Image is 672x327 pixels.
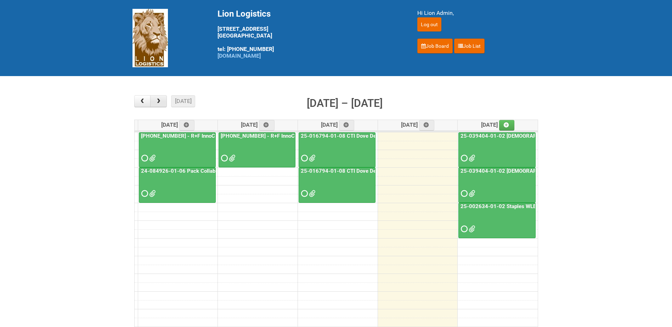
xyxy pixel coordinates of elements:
div: Hi Lion Admin, [417,9,540,17]
span: [DATE] [401,121,435,128]
a: 25-039404-01-02 [DEMOGRAPHIC_DATA] Wet Shave SQM - photo slot [458,167,536,203]
img: Lion Logistics [132,9,168,67]
input: Log out [417,17,441,31]
a: 25-016794-01-08 CTI Dove Deep Moisture - Photos slot [299,167,375,203]
a: 25-039404-01-02 [DEMOGRAPHIC_DATA] Wet Shave SQM [458,132,536,168]
a: 25-016794-01-08 CTI Dove Deep Moisture [299,133,406,139]
a: [DOMAIN_NAME] [218,52,261,59]
a: 25-039404-01-02 [DEMOGRAPHIC_DATA] Wet Shave SQM [459,133,603,139]
span: Lion Logistics [218,9,271,19]
span: Grp 2002 Seed.jpg Grp 2002 2..jpg grp 2002 1..jpg Grp 2001 Seed.jpg GRp 2001 2..jpg Grp 2001 1..j... [309,191,314,196]
span: GROUP 001.jpg GROUP 001 (2).jpg [229,156,234,161]
a: Add an event [179,120,195,131]
a: 25-016794-01-08 CTI Dove Deep Moisture - Photos slot [299,168,437,174]
span: Requested [461,156,466,161]
a: 24-084926-01-06 Pack Collab Wand Tint [139,167,216,203]
span: Requested [141,156,146,161]
span: Requested [301,191,306,196]
div: [STREET_ADDRESS] [GEOGRAPHIC_DATA] tel: [PHONE_NUMBER] [218,9,400,59]
a: Add an event [499,120,515,131]
span: Requested [461,191,466,196]
a: 25-016794-01-08 CTI Dove Deep Moisture [299,132,375,168]
a: Lion Logistics [132,34,168,41]
span: Requested [301,156,306,161]
a: 25-002634-01-02 Staples WLE 2025 Community - Seventh Mailing [459,203,623,210]
a: [PHONE_NUMBER] - R+F InnoCPT [139,132,216,168]
a: 25-039404-01-02 [DEMOGRAPHIC_DATA] Wet Shave SQM - photo slot [459,168,632,174]
a: Add an event [259,120,275,131]
span: Group 6000.pdf Group 5000.pdf Group 4000.pdf Group 3000.pdf Group 2000.pdf Group 1000.pdf Additio... [469,156,474,161]
a: Job List [454,39,485,53]
span: 25-039404 - Labels - Lion.xlsx MOR 25-039404-01-02.xlsm [469,191,474,196]
a: Add an event [339,120,355,131]
span: [DATE] [321,121,355,128]
span: [DATE] [241,121,275,128]
span: [DATE] [481,121,515,128]
span: grp 1001 2..jpg group 1001 1..jpg MOR 24-084926-01-08.xlsm Labels 24-084926-01-06 Pack Collab Wan... [149,191,154,196]
span: Requested [221,156,226,161]
button: [DATE] [171,95,195,107]
span: MDN 25-032854-01-08 Left overs.xlsx MOR 25-032854-01-08.xlsm 25_032854_01_LABELS_Lion.xlsx MDN 25... [149,156,154,161]
a: [PHONE_NUMBER] - R+F InnoCPT - photo slot [219,132,295,168]
span: Staples Mailing - August Addresses Lion.xlsx MOR 25-002634-01-02 - Seventh Mailing.xlsm LPF 25-00... [469,226,474,231]
h2: [DATE] – [DATE] [307,95,383,111]
a: Add an event [419,120,435,131]
span: Requested [141,191,146,196]
a: [PHONE_NUMBER] - R+F InnoCPT [140,133,223,139]
a: 25-002634-01-02 Staples WLE 2025 Community - Seventh Mailing [458,203,536,238]
span: [DATE] [161,121,195,128]
span: Requested [461,226,466,231]
span: MDN 25-016794-01-08 - LEFTOVERS.xlsx LPF_V2 25-016794-01-08.xlsx Dove DM Usage Instructions_V1.pd... [309,156,314,161]
a: [PHONE_NUMBER] - R+F InnoCPT - photo slot [219,133,331,139]
a: Job Board [417,39,453,53]
a: 24-084926-01-06 Pack Collab Wand Tint [140,168,242,174]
